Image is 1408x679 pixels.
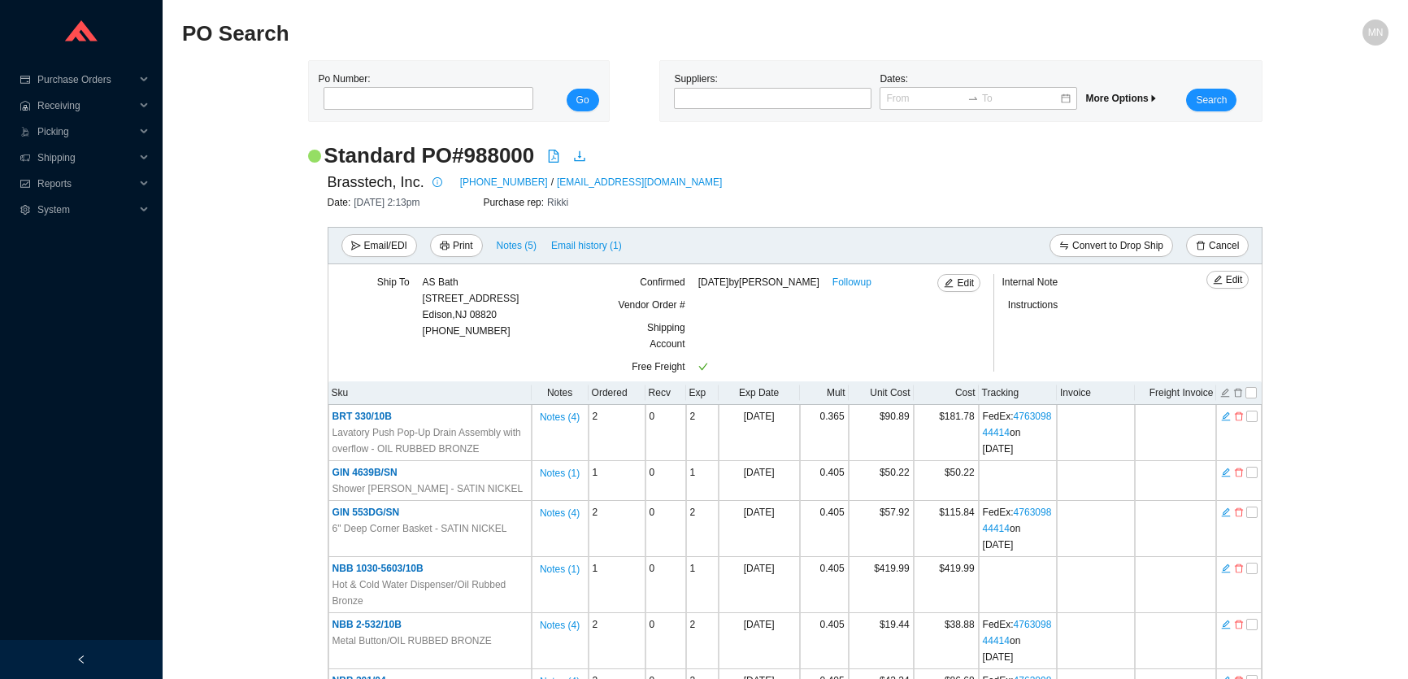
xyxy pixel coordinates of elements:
span: check [698,362,708,372]
span: Edit [1226,272,1243,288]
td: [DATE] [719,461,800,501]
button: delete [1233,505,1245,516]
button: Email history (1) [550,234,623,257]
td: 0.405 [800,461,849,501]
span: delete [1234,411,1244,422]
span: delete [1234,507,1244,518]
a: [EMAIL_ADDRESS][DOMAIN_NAME] [557,174,722,190]
div: Dates: [876,71,1081,111]
button: info-circle [424,171,447,194]
button: Go [567,89,599,111]
button: edit [1220,561,1232,572]
td: 0.365 [800,405,849,461]
span: GIN 4639B/SN [332,467,398,478]
span: Internal Note [1002,276,1058,288]
td: $115.84 [914,501,979,557]
td: $50.22 [849,461,914,501]
span: Edit [957,275,974,291]
td: 2 [589,501,645,557]
span: delete [1234,467,1244,478]
button: sendEmail/EDI [341,234,417,257]
span: Reports [37,171,135,197]
div: AS Bath [STREET_ADDRESS] Edison , NJ 08820 [423,274,519,323]
span: Purchase rep: [483,197,547,208]
span: delete [1234,563,1244,574]
span: Notes ( 4 ) [540,505,580,521]
span: file-pdf [547,150,560,163]
th: Notes [532,381,589,405]
span: Email history (1) [551,237,622,254]
th: Freight Invoice [1135,381,1216,405]
span: Print [453,237,473,254]
span: send [351,241,361,252]
td: [DATE] [719,405,800,461]
button: edit [1220,617,1232,629]
td: 2 [686,405,719,461]
td: 0.405 [800,613,849,669]
td: 2 [589,405,645,461]
button: edit [1220,409,1232,420]
span: Notes ( 1 ) [540,561,580,577]
button: edit [1220,505,1232,516]
span: Metal Button/OIL RUBBED BRONZE [332,633,492,649]
button: Notes (4) [539,616,580,628]
span: MN [1368,20,1384,46]
td: $181.78 [914,405,979,461]
button: Notes (1) [539,560,580,572]
span: download [573,150,586,163]
th: Exp [686,381,719,405]
button: edit [1219,385,1231,397]
button: Notes (4) [539,408,580,420]
span: edit [1221,619,1231,630]
span: Shipping [37,145,135,171]
h2: PO Search [182,20,1087,48]
span: Notes ( 4 ) [540,617,580,633]
span: edit [1221,507,1231,518]
span: setting [20,205,31,215]
a: [PHONE_NUMBER] [460,174,548,190]
td: $57.92 [849,501,914,557]
th: Ordered [589,381,645,405]
td: $50.22 [914,461,979,501]
div: Po Number: [319,71,529,111]
span: GIN 553DG/SN [332,507,400,518]
span: Search [1196,92,1227,108]
td: $419.99 [849,557,914,613]
span: edit [1221,411,1231,422]
a: download [573,150,586,166]
span: fund [20,179,31,189]
span: Date: [328,197,354,208]
input: To [982,90,1060,107]
td: 1 [589,557,645,613]
div: Suppliers: [670,71,876,111]
span: Go [576,92,589,108]
button: editEdit [937,274,980,292]
span: NBB 1030-5603/10B [332,563,424,574]
span: delete [1234,619,1244,630]
td: [DATE] [719,613,800,669]
th: Mult [800,381,849,405]
span: edit [1221,467,1231,478]
input: From [886,90,964,107]
div: [PHONE_NUMBER] [423,274,519,339]
h2: Standard PO # 988000 [324,141,535,170]
td: 1 [686,557,719,613]
span: [DATE] by [PERSON_NAME] [698,274,819,290]
button: Notes (1) [539,464,580,476]
span: BRT 330/10B [332,411,392,422]
td: [DATE] [719,501,800,557]
span: edit [944,278,954,289]
span: swap-right [967,93,979,104]
span: 6" Deep Corner Basket - SATIN NICKEL [332,520,507,537]
span: Shipping Account [647,322,685,350]
span: Receiving [37,93,135,119]
span: Picking [37,119,135,145]
button: Notes (4) [539,504,580,516]
td: 0 [645,461,686,501]
span: swap [1059,241,1069,252]
button: printerPrint [430,234,483,257]
td: 2 [686,501,719,557]
button: delete [1233,617,1245,629]
button: delete [1233,409,1245,420]
span: Shower [PERSON_NAME] - SATIN NICKEL [332,481,524,497]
